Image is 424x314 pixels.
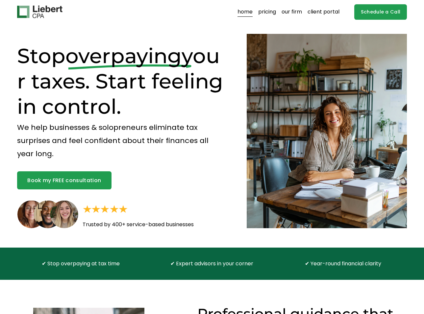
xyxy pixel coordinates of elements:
[258,7,276,17] a: pricing
[17,121,227,160] p: We help businesses & solopreneurs eliminate tax surprises and feel confident about their finances...
[164,259,259,269] p: ✔ Expert advisors in your corner
[354,4,407,20] a: Schedule a Call
[65,43,182,68] span: overpaying
[282,7,302,17] a: our firm
[296,259,390,269] p: ✔ Year-round financial clarity
[17,6,62,18] img: Liebert CPA
[308,7,339,17] a: client portal
[83,220,210,229] p: Trusted by 400+ service-based businesses
[17,171,112,189] a: Book my FREE consultation
[33,259,128,269] p: ✔ Stop overpaying at tax time
[237,7,253,17] a: home
[17,43,227,119] h1: Stop your taxes. Start feeling in control.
